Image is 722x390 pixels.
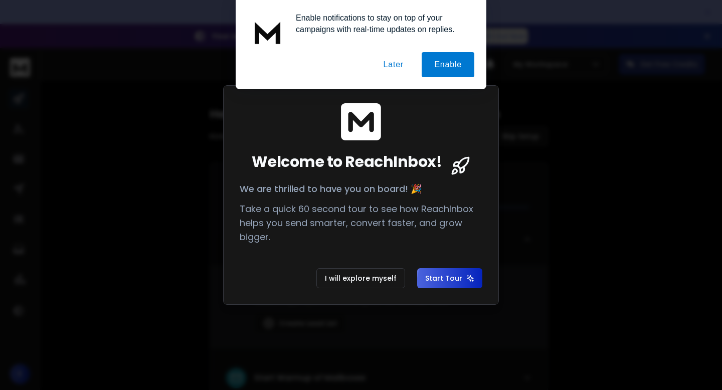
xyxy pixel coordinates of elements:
button: I will explore myself [316,268,405,288]
button: Later [371,52,416,77]
span: Welcome to ReachInbox! [252,153,442,171]
button: Start Tour [417,268,482,288]
img: notification icon [248,12,288,52]
p: We are thrilled to have you on board! 🎉 [240,182,482,196]
button: Enable [422,52,474,77]
p: Take a quick 60 second tour to see how ReachInbox helps you send smarter, convert faster, and gro... [240,202,482,244]
span: Start Tour [425,273,474,283]
div: Enable notifications to stay on top of your campaigns with real-time updates on replies. [288,12,474,35]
